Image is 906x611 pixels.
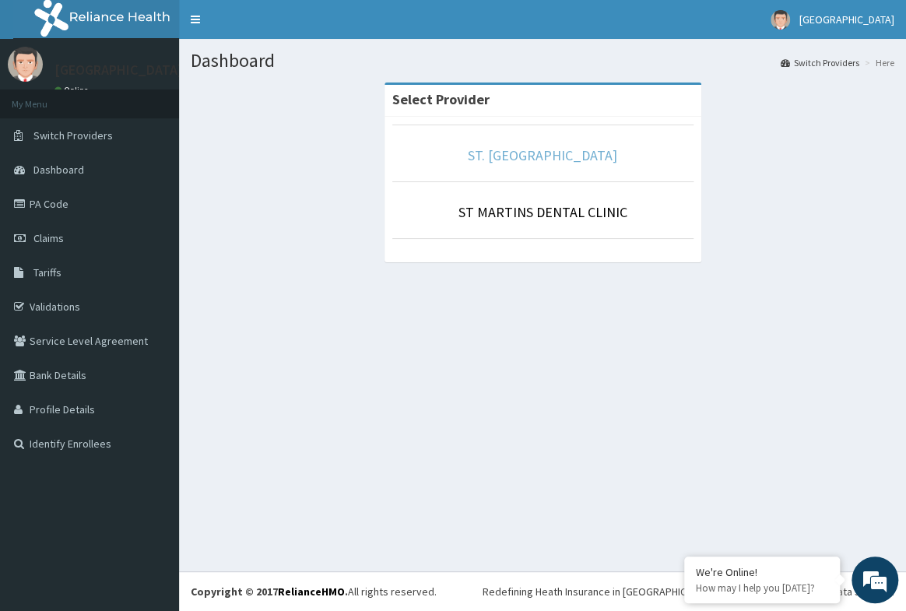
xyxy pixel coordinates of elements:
[771,10,790,30] img: User Image
[54,85,92,96] a: Online
[33,128,113,142] span: Switch Providers
[861,56,894,69] li: Here
[483,584,894,599] div: Redefining Heath Insurance in [GEOGRAPHIC_DATA] using Telemedicine and Data Science!
[179,571,906,611] footer: All rights reserved.
[696,565,828,579] div: We're Online!
[54,63,183,77] p: [GEOGRAPHIC_DATA]
[191,585,348,599] strong: Copyright © 2017 .
[392,90,490,108] strong: Select Provider
[458,203,627,221] a: ST MARTINS DENTAL CLINIC
[468,146,617,164] a: ST. [GEOGRAPHIC_DATA]
[33,163,84,177] span: Dashboard
[33,265,61,279] span: Tariffs
[191,51,894,71] h1: Dashboard
[33,231,64,245] span: Claims
[799,12,894,26] span: [GEOGRAPHIC_DATA]
[8,47,43,82] img: User Image
[696,581,828,595] p: How may I help you today?
[781,56,859,69] a: Switch Providers
[278,585,345,599] a: RelianceHMO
